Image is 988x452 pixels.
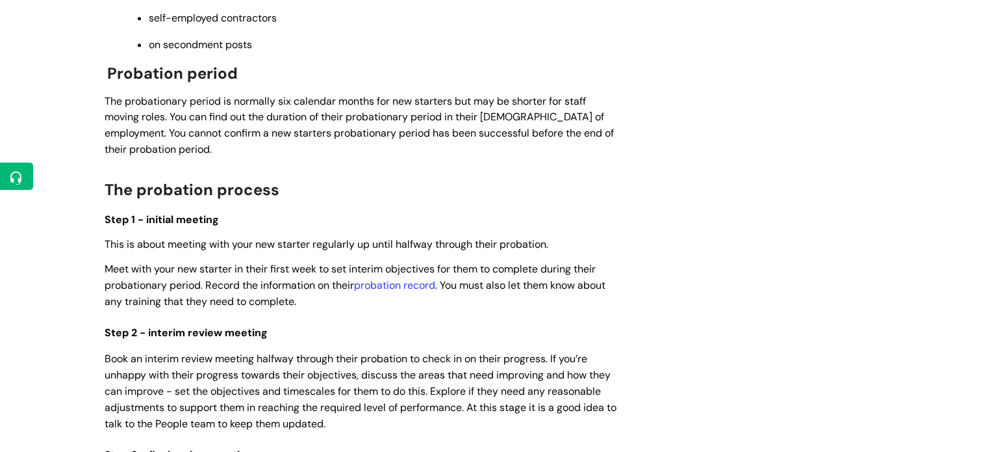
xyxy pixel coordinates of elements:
span: self-employed contractors [149,11,277,25]
span: The probationary period is normally six calendar months for new starters but may be shorter for s... [105,94,614,156]
span: on secondment posts [149,38,252,51]
span: Step 1 - initial meeting [105,213,219,226]
span: This is about meeting with your new starter regularly up until halfway through their probation. [105,237,548,251]
span: Step 2 - interim review meeting [105,326,268,339]
span: The probation process [105,179,279,200]
span: Probation period [107,63,238,83]
a: probation record [354,278,435,292]
span: Book an interim review meeting halfway through their probation to check in on their progress. If ... [105,352,616,430]
span: Meet with your new starter in their first week to set interim objectives for them to complete dur... [105,262,605,308]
